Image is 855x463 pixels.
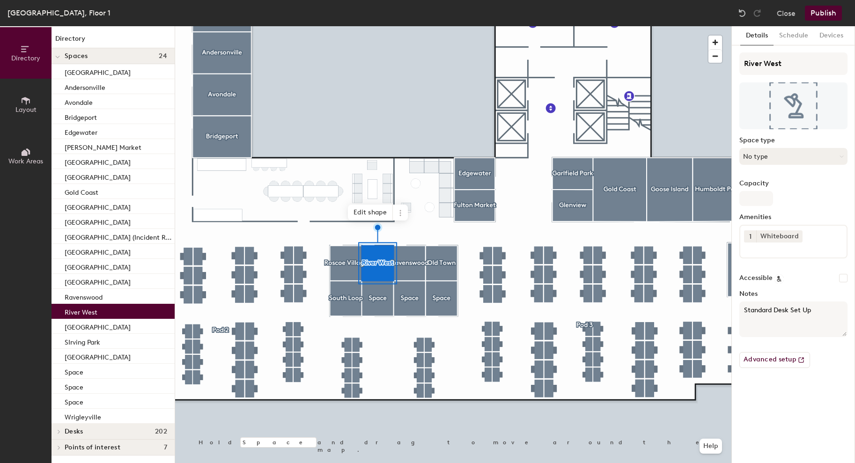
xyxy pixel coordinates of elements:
p: River West [65,306,97,316]
span: 7 [164,444,167,451]
p: Space [65,396,83,406]
p: [GEOGRAPHIC_DATA] [65,156,131,167]
span: Directory [11,54,40,62]
p: [PERSON_NAME] Market [65,141,141,152]
h1: Directory [52,34,175,48]
button: No type [739,148,848,165]
textarea: Standard Desk Set Up [739,301,848,337]
button: Devices [814,26,849,45]
p: [GEOGRAPHIC_DATA] [65,276,131,287]
span: Work Areas [8,157,43,165]
button: Close [777,6,796,21]
span: Points of interest [65,444,120,451]
button: Help [700,439,722,454]
span: Spaces [65,52,88,60]
p: Edgewater [65,126,97,137]
p: [GEOGRAPHIC_DATA] [65,321,131,331]
button: Publish [805,6,842,21]
p: Space [65,381,83,391]
img: Undo [737,8,747,18]
div: Whiteboard [756,230,803,243]
label: Notes [739,290,848,298]
p: Gold Coast [65,186,98,197]
span: Desks [65,428,83,435]
p: Ravenswood [65,291,103,301]
p: [GEOGRAPHIC_DATA] [65,66,131,77]
div: [GEOGRAPHIC_DATA], Floor 1 [7,7,111,19]
p: Bridgeport [65,111,97,122]
p: [GEOGRAPHIC_DATA] [65,201,131,212]
p: [GEOGRAPHIC_DATA] (Incident Room) [65,231,173,242]
span: 24 [159,52,167,60]
button: Details [740,26,774,45]
span: Layout [15,106,37,114]
label: Space type [739,137,848,144]
label: Amenities [739,213,848,221]
button: Schedule [774,26,814,45]
p: [GEOGRAPHIC_DATA] [65,246,131,257]
img: The space named River West [739,82,848,129]
p: [GEOGRAPHIC_DATA] [65,261,131,272]
label: Capacity [739,180,848,187]
p: Wrigleyville [65,411,101,421]
p: Space [65,366,83,376]
span: 1 [749,232,752,242]
p: SIrving Park [65,336,100,346]
p: [GEOGRAPHIC_DATA] [65,351,131,361]
button: Advanced setup [739,352,810,368]
p: [GEOGRAPHIC_DATA] [65,171,131,182]
button: 1 [744,230,756,243]
label: Accessible [739,274,773,282]
img: Redo [752,8,762,18]
p: Avondale [65,96,93,107]
span: 202 [155,428,167,435]
p: [GEOGRAPHIC_DATA] [65,216,131,227]
span: Edit shape [348,205,393,220]
p: Andersonville [65,81,105,92]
